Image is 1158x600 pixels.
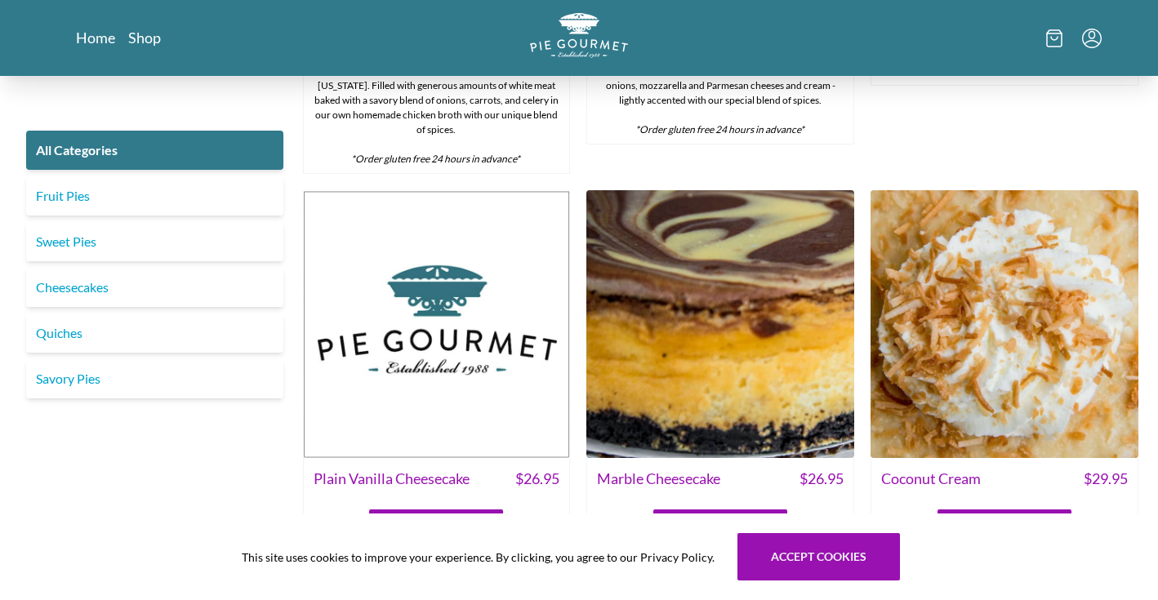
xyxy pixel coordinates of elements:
[26,313,283,353] a: Quiches
[881,468,981,490] span: Coconut Cream
[530,13,628,63] a: Logo
[653,509,787,544] button: Add to Cart
[314,468,470,490] span: Plain Vanilla Cheesecake
[530,13,628,58] img: logo
[1082,29,1102,48] button: Menu
[304,57,570,173] div: Probably the best chicken pot pie this side of the [US_STATE]. Filled with generous amounts of wh...
[587,57,853,144] div: Fresh broccoli and cauliflower combined with fresh eggs, onions, mozzarella and Parmesan cheeses ...
[76,28,115,47] a: Home
[26,176,283,216] a: Fruit Pies
[351,153,520,165] em: *Order gluten free 24 hours in advance*
[586,190,854,458] img: Marble Cheesecake
[369,509,503,544] button: Add to Cart
[303,190,571,458] img: Plain Vanilla Cheesecake
[635,123,804,136] em: *Order gluten free 24 hours in advance*
[26,268,283,307] a: Cheesecakes
[871,190,1138,458] img: Coconut Cream
[26,131,283,170] a: All Categories
[597,468,720,490] span: Marble Cheesecake
[128,28,161,47] a: Shop
[242,549,715,566] span: This site uses cookies to improve your experience. By clicking, you agree to our Privacy Policy.
[515,468,559,490] span: $ 26.95
[26,222,283,261] a: Sweet Pies
[1084,468,1128,490] span: $ 29.95
[737,533,900,580] button: Accept cookies
[799,468,844,490] span: $ 26.95
[26,359,283,398] a: Savory Pies
[938,509,1071,544] button: Add to Cart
